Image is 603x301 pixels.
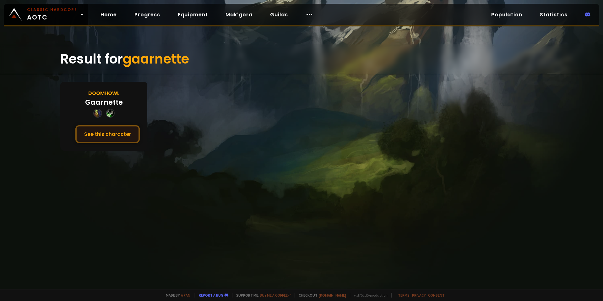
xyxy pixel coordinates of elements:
a: [DOMAIN_NAME] [319,293,346,298]
div: Result for [60,44,543,74]
a: Equipment [173,8,213,21]
span: AOTC [27,7,77,22]
span: v. d752d5 - production [350,293,388,298]
button: See this character [75,125,140,143]
a: a fan [181,293,190,298]
a: Mak'gora [220,8,258,21]
a: Consent [428,293,445,298]
a: Privacy [412,293,426,298]
a: Classic HardcoreAOTC [4,4,88,25]
a: Population [486,8,527,21]
a: Terms [398,293,410,298]
span: gaarnette [123,50,189,68]
span: Checkout [295,293,346,298]
span: Support me, [232,293,291,298]
div: Gaarnette [85,97,123,108]
a: Statistics [535,8,573,21]
a: Progress [129,8,165,21]
a: Buy me a coffee [260,293,291,298]
a: Guilds [265,8,293,21]
small: Classic Hardcore [27,7,77,13]
a: Home [95,8,122,21]
div: Doomhowl [88,89,120,97]
span: Made by [162,293,190,298]
a: Report a bug [199,293,223,298]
